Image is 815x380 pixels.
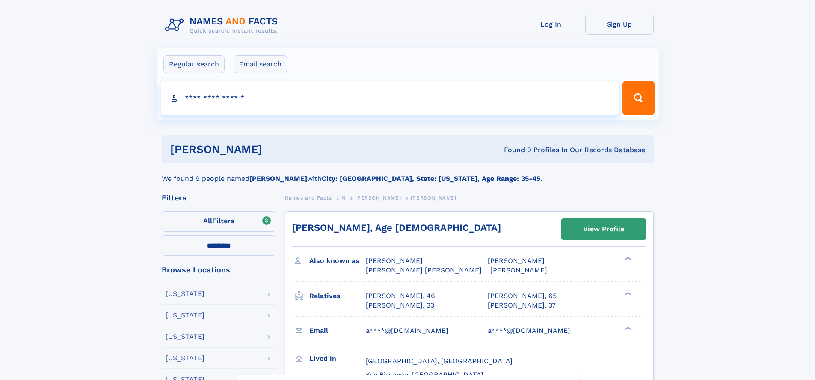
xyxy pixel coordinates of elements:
[162,211,276,232] label: Filters
[166,355,204,362] div: [US_STATE]
[309,289,366,303] h3: Relatives
[366,301,434,310] a: [PERSON_NAME], 33
[166,333,204,340] div: [US_STATE]
[488,301,556,310] a: [PERSON_NAME], 37
[366,371,483,379] span: Key Biscayne, [GEOGRAPHIC_DATA]
[490,266,547,274] span: [PERSON_NAME]
[517,14,585,35] a: Log In
[203,217,212,225] span: All
[292,222,501,233] a: [PERSON_NAME], Age [DEMOGRAPHIC_DATA]
[166,290,204,297] div: [US_STATE]
[309,323,366,338] h3: Email
[411,195,456,201] span: [PERSON_NAME]
[622,81,654,115] button: Search Button
[622,291,632,296] div: ❯
[341,195,346,201] span: N
[488,291,557,301] a: [PERSON_NAME], 65
[366,257,423,265] span: [PERSON_NAME]
[366,357,513,365] span: [GEOGRAPHIC_DATA], [GEOGRAPHIC_DATA]
[488,257,545,265] span: [PERSON_NAME]
[561,219,646,239] a: View Profile
[163,55,225,73] label: Regular search
[309,351,366,366] h3: Lived in
[355,195,401,201] span: [PERSON_NAME]
[366,291,435,301] a: [PERSON_NAME], 46
[249,174,307,183] b: [PERSON_NAME]
[162,194,276,202] div: Filters
[162,266,276,274] div: Browse Locations
[383,145,645,155] div: Found 9 Profiles In Our Records Database
[622,256,632,262] div: ❯
[285,192,332,203] a: Names and Facts
[366,266,482,274] span: [PERSON_NAME] [PERSON_NAME]
[166,312,204,319] div: [US_STATE]
[162,14,285,37] img: Logo Names and Facts
[170,144,383,155] h1: [PERSON_NAME]
[162,163,654,184] div: We found 9 people named with .
[583,219,624,239] div: View Profile
[341,192,346,203] a: N
[322,174,540,183] b: City: [GEOGRAPHIC_DATA], State: [US_STATE], Age Range: 35-45
[622,326,632,331] div: ❯
[161,81,619,115] input: search input
[355,192,401,203] a: [PERSON_NAME]
[309,254,366,268] h3: Also known as
[585,14,654,35] a: Sign Up
[234,55,287,73] label: Email search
